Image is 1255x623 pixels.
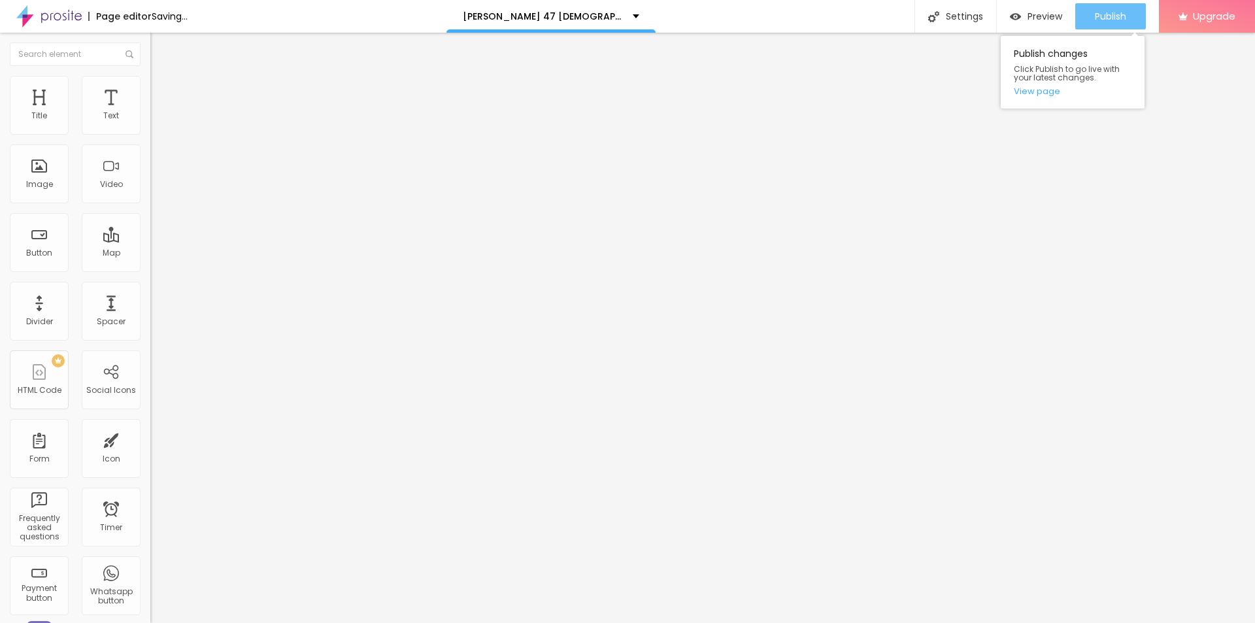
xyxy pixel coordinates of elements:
[13,514,65,542] div: Frequently asked questions
[1001,36,1145,109] div: Publish changes
[1075,3,1146,29] button: Publish
[18,386,61,395] div: HTML Code
[1193,10,1235,22] span: Upgrade
[997,3,1075,29] button: Preview
[97,317,125,326] div: Spacer
[125,50,133,58] img: Icone
[928,11,939,22] img: Icone
[1014,65,1131,82] span: Click Publish to go live with your latest changes.
[26,317,53,326] div: Divider
[26,180,53,189] div: Image
[1014,87,1131,95] a: View page
[463,12,623,21] p: [PERSON_NAME] 47 [DEMOGRAPHIC_DATA][MEDICAL_DATA]
[13,584,65,603] div: Payment button
[103,111,119,120] div: Text
[1028,11,1062,22] span: Preview
[31,111,47,120] div: Title
[26,248,52,258] div: Button
[152,12,188,21] div: Saving...
[29,454,50,463] div: Form
[103,248,120,258] div: Map
[1095,11,1126,22] span: Publish
[100,180,123,189] div: Video
[86,386,136,395] div: Social Icons
[88,12,152,21] div: Page editor
[150,33,1255,623] iframe: Editor
[10,42,141,66] input: Search element
[100,523,122,532] div: Timer
[85,587,137,606] div: Whatsapp button
[103,454,120,463] div: Icon
[1010,11,1021,22] img: view-1.svg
